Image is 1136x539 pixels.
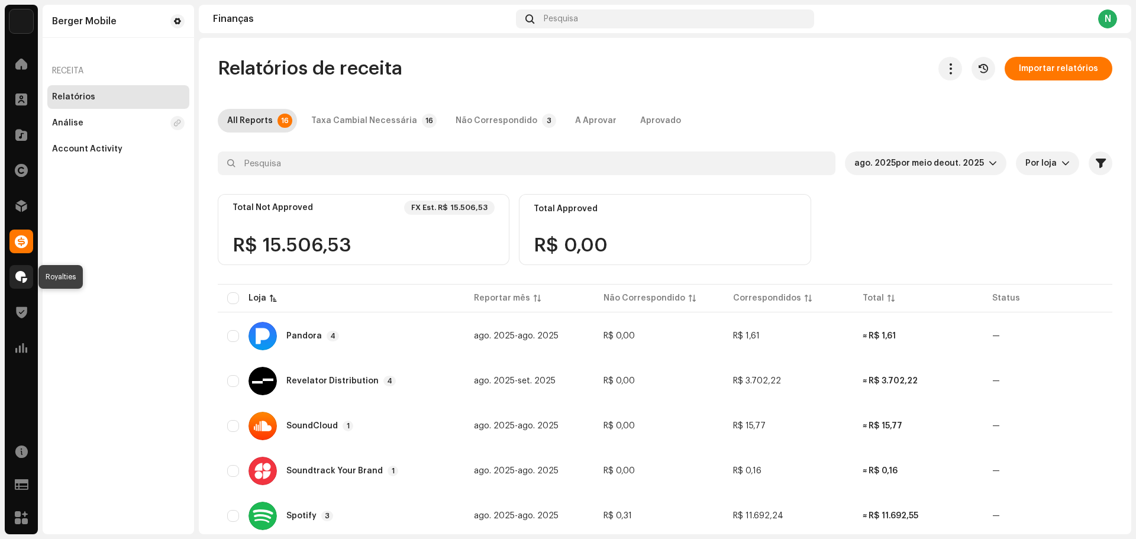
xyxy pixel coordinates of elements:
div: Spotify [286,512,317,520]
div: Account Activity [52,144,122,154]
div: All Reports [227,109,273,133]
re-a-nav-header: Receita [47,57,189,85]
span: Pesquisa [544,14,578,24]
img: 70c0b94c-19e5-4c8c-a028-e13e35533bab [9,9,33,33]
span: Últimos 3 meses [854,151,989,175]
span: - [474,512,559,520]
span: ago. 2025 [518,512,559,520]
span: R$ 3.702,22 [733,377,781,385]
span: ≈ R$ 1,61 [863,332,896,340]
div: Soundtrack Your Brand [286,467,383,475]
span: R$ 0,31 [603,512,632,520]
span: ≈ R$ 15,77 [863,422,902,430]
div: N [1098,9,1117,28]
div: Revelator Distribution [286,377,379,385]
span: ago. 2025 [474,332,515,340]
span: - [474,332,559,340]
div: Correspondidos [733,292,801,304]
re-a-table-badge: — [992,512,1103,520]
div: Taxa Cambial Necessária [311,109,417,133]
p-badge: 3 [542,114,556,128]
re-a-table-badge: — [992,377,1103,385]
span: ≈ R$ 0,16 [863,467,898,475]
span: R$ 0,00 [603,332,635,340]
div: Não Correspondido [603,292,685,304]
span: ≈ R$ 11.692,55 [863,512,918,520]
p-badge: 3 [321,511,333,521]
div: FX Est. R$ 15.506,53 [411,203,488,212]
span: ago. 2025 [474,377,515,385]
div: Pandora [286,332,322,340]
p-badge: 4 [327,331,339,341]
span: ago. 2025 [854,159,896,167]
div: Total [863,292,884,304]
span: ≈ R$ 3.702,22 [863,377,918,385]
p-badge: 1 [388,466,398,476]
p-badge: 4 [383,376,396,386]
span: ago. 2025 [518,467,559,475]
re-m-nav-item: Análise [47,111,189,135]
p-badge: 16 [422,114,437,128]
span: R$ 15,77 [733,422,766,430]
span: out. 2025 [944,159,984,167]
button: Importar relatórios [1005,57,1112,80]
div: Berger Mobile [52,17,117,26]
re-m-nav-item: Relatórios [47,85,189,109]
span: - [474,377,556,385]
div: Aprovado [640,109,681,133]
span: ago. 2025 [518,422,559,430]
re-a-table-badge: — [992,422,1103,430]
re-m-nav-item: Account Activity [47,137,189,161]
span: ago. 2025 [474,422,515,430]
div: dropdown trigger [989,151,997,175]
span: R$ 11.692,24 [733,512,783,520]
div: SoundCloud [286,422,338,430]
div: dropdown trigger [1061,151,1070,175]
span: R$ 0,00 [603,467,635,475]
div: A Aprovar [575,109,617,133]
div: Não Correspondido [456,109,537,133]
span: ago. 2025 [518,332,559,340]
div: Análise [52,118,83,128]
div: Finanças [213,14,511,24]
span: ago. 2025 [474,512,515,520]
div: Loja [248,292,266,304]
div: Relatórios [52,92,95,102]
span: Relatórios de receita [218,57,402,80]
p-badge: 1 [343,421,353,431]
span: Por loja [1025,151,1061,175]
input: Pesquisa [218,151,835,175]
span: R$ 1,61 [733,332,760,340]
re-a-table-badge: — [992,467,1103,475]
span: R$ 0,00 [603,422,635,430]
div: Total Not Approved [233,203,313,212]
span: ago. 2025 [474,467,515,475]
span: - [474,467,559,475]
span: R$ 0,16 [733,467,761,475]
span: por meio de [896,159,944,167]
re-a-table-badge: — [992,332,1103,340]
span: - [474,422,559,430]
span: R$ 0,00 [603,377,635,385]
div: Reportar mês [474,292,530,304]
div: Total Approved [534,204,598,214]
p-badge: 16 [277,114,292,128]
span: Importar relatórios [1019,57,1098,80]
span: set. 2025 [518,377,556,385]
